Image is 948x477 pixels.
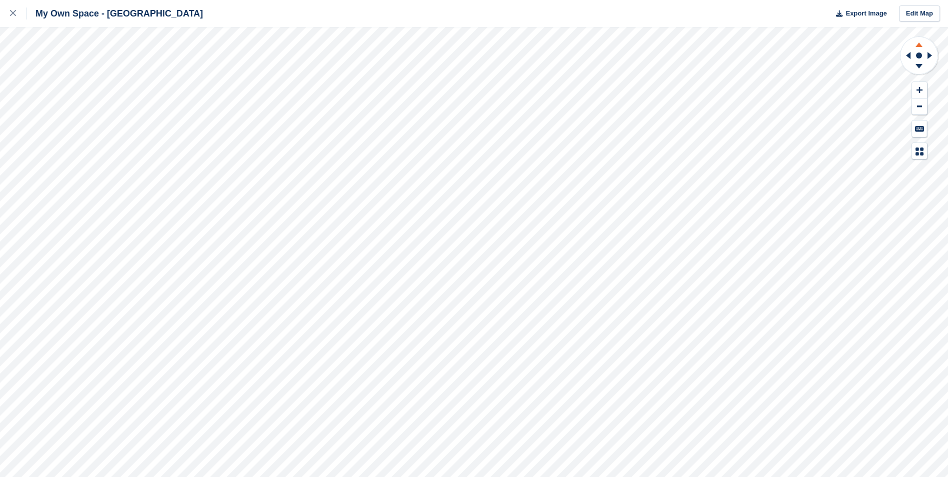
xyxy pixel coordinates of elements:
[899,5,940,22] a: Edit Map
[830,5,887,22] button: Export Image
[846,8,887,18] span: Export Image
[26,7,203,19] div: My Own Space - [GEOGRAPHIC_DATA]
[912,143,927,159] button: Map Legend
[912,82,927,98] button: Zoom In
[912,98,927,115] button: Zoom Out
[912,120,927,137] button: Keyboard Shortcuts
